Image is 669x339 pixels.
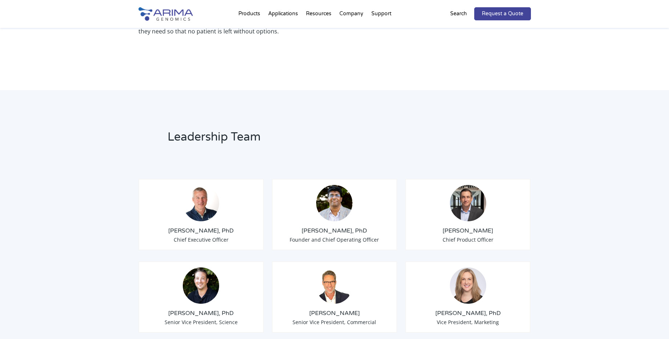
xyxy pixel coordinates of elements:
[278,227,391,235] h3: [PERSON_NAME], PhD
[316,185,352,221] img: Sid-Selvaraj_Arima-Genomics.png
[138,7,193,21] img: Arima-Genomics-logo
[278,309,391,317] h3: [PERSON_NAME]
[450,9,467,19] p: Search
[474,7,531,20] a: Request a Quote
[316,267,352,304] img: David-Duvall-Headshot.jpg
[450,185,486,221] img: Chris-Roberts.jpg
[183,267,219,304] img: Anthony-Schmitt_Arima-Genomics.png
[437,319,499,326] span: Vice President, Marketing
[411,309,525,317] h3: [PERSON_NAME], PhD
[290,236,379,243] span: Founder and Chief Operating Officer
[145,227,258,235] h3: [PERSON_NAME], PhD
[145,309,258,317] h3: [PERSON_NAME], PhD
[174,236,229,243] span: Chief Executive Officer
[168,129,427,151] h2: Leadership Team
[293,319,376,326] span: Senior Vice President, Commercial
[450,267,486,304] img: 19364919-cf75-45a2-a608-1b8b29f8b955.jpg
[443,236,493,243] span: Chief Product Officer
[183,185,219,221] img: Tom-Willis.jpg
[165,319,238,326] span: Senior Vice President, Science
[411,227,525,235] h3: [PERSON_NAME]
